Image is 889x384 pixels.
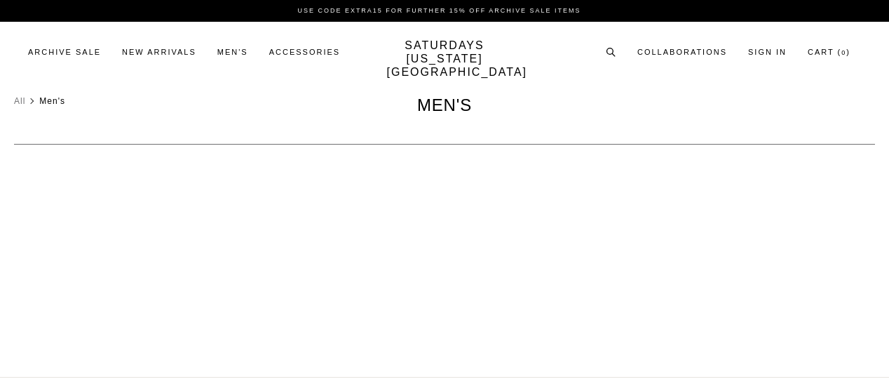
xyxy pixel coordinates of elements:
[387,39,503,79] a: SATURDAYS[US_STATE][GEOGRAPHIC_DATA]
[748,48,787,56] a: Sign In
[269,48,340,56] a: Accessories
[841,49,846,56] small: 0
[34,6,845,16] p: Use Code EXTRA15 for Further 15% Off Archive Sale Items
[39,96,65,106] span: Men's
[28,48,101,56] a: Archive Sale
[217,48,248,56] a: Men's
[122,48,196,56] a: New Arrivals
[637,48,727,56] a: Collaborations
[808,48,850,56] a: Cart (0)
[14,96,25,106] a: All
